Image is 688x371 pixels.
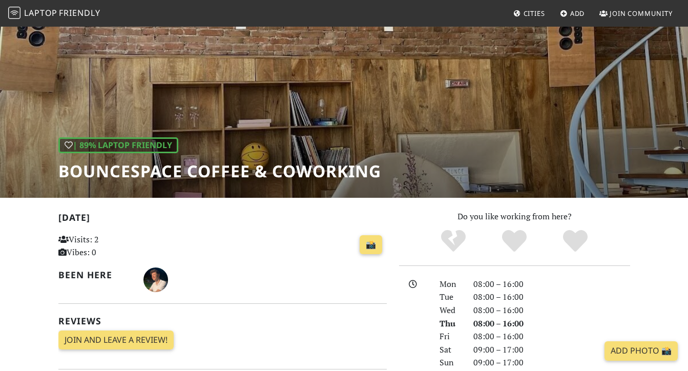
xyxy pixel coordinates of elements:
[423,229,484,254] div: No
[570,9,585,18] span: Add
[8,5,100,23] a: LaptopFriendly LaptopFriendly
[467,278,636,291] div: 08:00 – 16:00
[58,270,131,280] h2: Been here
[467,304,636,317] div: 08:00 – 16:00
[610,9,673,18] span: Join Community
[433,330,467,343] div: Fri
[595,4,677,23] a: Join Community
[556,4,589,23] a: Add
[545,229,606,254] div: Definitely!
[59,7,100,18] span: Friendly
[143,273,168,284] span: Talha Şahin
[399,210,630,223] p: Do you like working from here?
[58,233,160,259] p: Visits: 2 Vibes: 0
[360,235,382,255] a: 📸
[524,9,545,18] span: Cities
[433,343,467,357] div: Sat
[509,4,549,23] a: Cities
[143,267,168,292] img: 6827-talha.jpg
[433,304,467,317] div: Wed
[433,356,467,369] div: Sun
[433,291,467,304] div: Tue
[467,330,636,343] div: 08:00 – 16:00
[58,212,387,227] h2: [DATE]
[467,343,636,357] div: 09:00 – 17:00
[58,161,381,181] h1: BounceSpace Coffee & Coworking
[58,316,387,326] h2: Reviews
[24,7,57,18] span: Laptop
[58,331,174,350] a: Join and leave a review!
[58,137,178,154] div: | 89% Laptop Friendly
[8,7,20,19] img: LaptopFriendly
[467,317,636,331] div: 08:00 – 16:00
[433,317,467,331] div: Thu
[467,291,636,304] div: 08:00 – 16:00
[467,356,636,369] div: 09:00 – 17:00
[433,278,467,291] div: Mon
[484,229,545,254] div: Yes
